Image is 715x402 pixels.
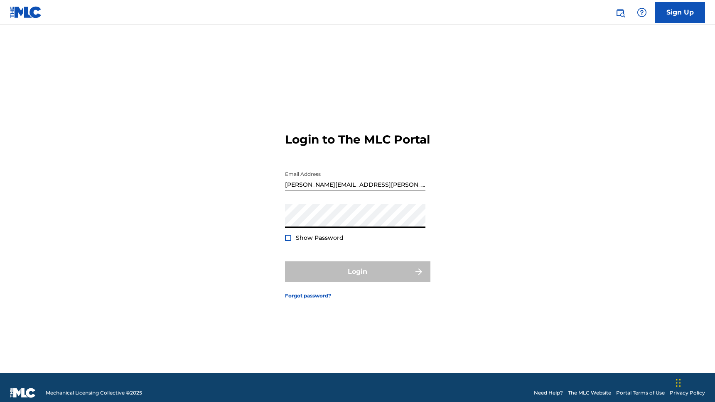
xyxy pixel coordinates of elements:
[285,292,331,300] a: Forgot password?
[46,389,142,397] span: Mechanical Licensing Collective © 2025
[637,7,647,17] img: help
[655,2,705,23] a: Sign Up
[296,234,344,241] span: Show Password
[534,389,563,397] a: Need Help?
[673,362,715,402] iframe: Chat Widget
[616,389,665,397] a: Portal Terms of Use
[670,389,705,397] a: Privacy Policy
[568,389,611,397] a: The MLC Website
[615,7,625,17] img: search
[285,132,430,147] h3: Login to The MLC Portal
[676,370,681,395] div: Drag
[634,4,650,21] div: Help
[10,388,36,398] img: logo
[612,4,629,21] a: Public Search
[10,6,42,18] img: MLC Logo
